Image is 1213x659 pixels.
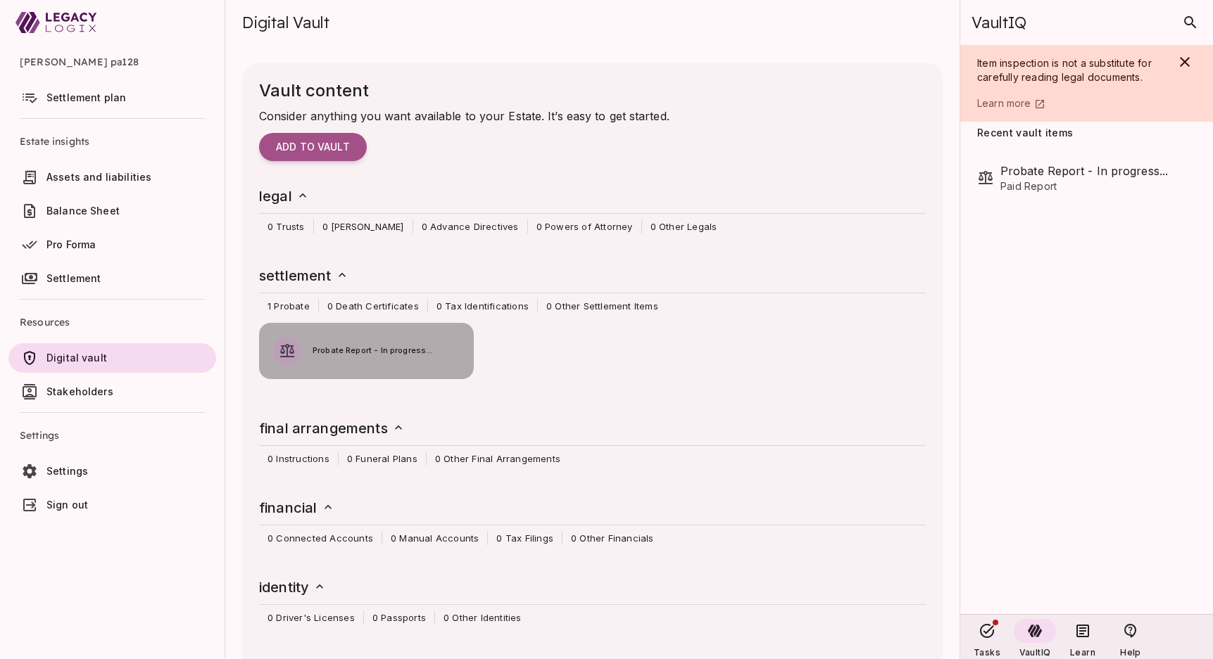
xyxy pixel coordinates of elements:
span: VaultIQ [972,13,1026,32]
div: settlement 1 Probate0 Death Certificates0 Tax Identifications0 Other Settlement Items [245,257,940,320]
a: Sign out [8,490,216,520]
span: 0 Other Final Arrangements [427,452,569,466]
span: 0 Other Financials [562,531,662,545]
span: Learn [1070,647,1095,658]
span: Digital vault [46,352,107,364]
div: financial 0 Connected Accounts0 Manual Accounts0 Tax Filings0 Other Financials [245,490,940,552]
span: 0 Tax Identifications [428,299,537,313]
span: 1 Probate [259,299,318,313]
div: Probate Report - In progress...Paid Report [977,153,1196,203]
span: 0 [PERSON_NAME] [314,219,413,233]
a: Settlement [8,264,216,293]
span: Tasks [974,647,1000,658]
a: Learn more [977,96,1162,110]
span: 0 Other Settlement Items [538,299,667,313]
button: Add to vault [259,133,367,161]
span: 0 Other Identities [435,610,530,625]
span: Estate insights [20,124,205,158]
span: VaultIQ [1019,647,1050,658]
a: Pro Forma [8,230,216,260]
span: 0 Connected Accounts [259,531,382,545]
div: identity 0 Driver's Licenses0 Passports0 Other Identities [245,569,940,632]
span: 0 Powers of Attorney [528,219,641,233]
h6: legal [259,185,310,207]
button: Probate Report - In progress... [259,323,474,379]
h6: financial [259,497,335,519]
span: Balance Sheet [46,205,120,217]
span: 0 Manual Accounts [382,531,487,545]
span: 0 Driver's Licenses [259,610,363,625]
span: 0 Instructions [259,452,338,466]
span: 0 Tax Filings [488,531,562,545]
span: Settlement [46,272,101,284]
a: Digital vault [8,343,216,373]
div: legal 0 Trusts0 [PERSON_NAME]0 Advance Directives0 Powers of Attorney0 Other Legals [245,178,940,241]
span: Paid Report [1000,179,1196,193]
span: 0 Death Certificates [319,299,427,313]
span: Pro Forma [46,238,96,250]
a: Settlement plan [8,83,216,113]
span: Help [1120,647,1140,658]
span: 0 Other Legals [642,219,726,233]
div: final arrangements 0 Instructions0 Funeral Plans0 Other Final Arrangements [245,410,940,473]
span: Probate Report - In progress... [1000,162,1196,179]
span: Recent vault items [977,127,1073,141]
span: Sign out [46,499,88,511]
span: 0 Trusts [259,219,313,233]
h6: final arrangements [259,417,406,440]
span: [PERSON_NAME] pa128 [20,45,205,79]
a: Stakeholders [8,377,216,407]
a: Balance Sheet [8,196,216,226]
a: Assets and liabilities [8,162,216,192]
span: 0 Passports [364,610,434,625]
span: Vault content [259,80,369,101]
span: Consider anything you want available to your Estate. It’s easy to get started. [259,109,670,123]
span: Settlement plan [46,91,126,103]
span: Item inspection is not a substitute for carefully reading legal documents. [977,57,1155,83]
span: 0 Funeral Plans [339,452,426,466]
span: Stakeholders [46,385,113,397]
h6: settlement [259,264,349,287]
span: Assets and liabilities [46,171,151,183]
span: Settings [46,465,88,477]
span: Add to vault [276,141,350,153]
a: Settings [8,456,216,486]
span: Resources [20,305,205,339]
span: Settings [20,418,205,452]
span: Probate Report - In progress... [313,345,460,357]
span: Learn more [977,97,1031,109]
span: 0 Advance Directives [413,219,527,233]
span: Digital Vault [242,13,329,32]
h6: identity [259,576,327,599]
